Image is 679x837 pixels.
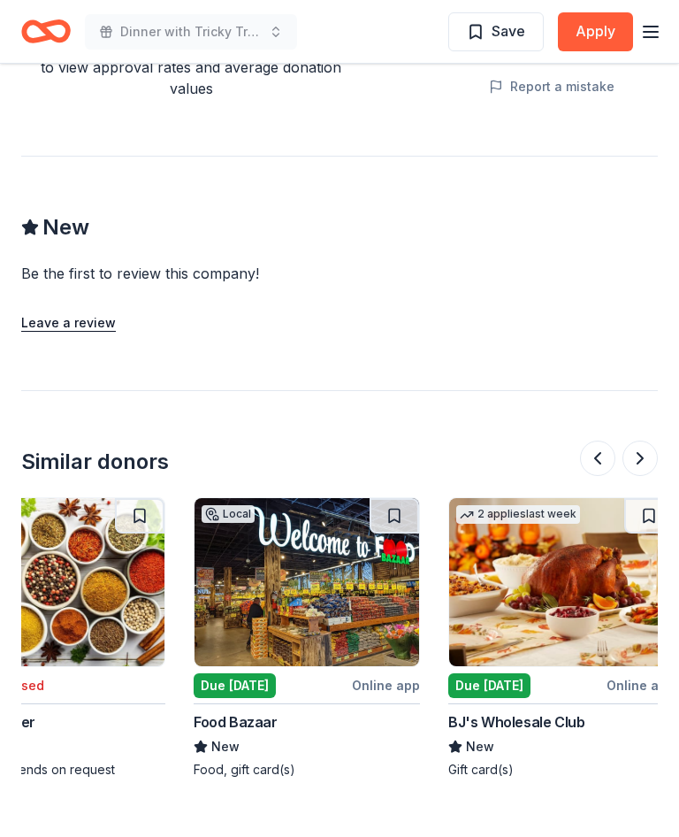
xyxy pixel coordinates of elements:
span: Save [492,19,525,42]
div: Food Bazaar [194,711,278,733]
img: Image for Food Bazaar [195,498,419,666]
a: Image for BJ's Wholesale Club2 applieslast weekDue [DATE]Online appBJ's Wholesale ClubNewGift car... [448,497,675,779]
button: Report a mistake [489,76,614,97]
button: Apply [558,12,633,51]
span: New [211,736,240,757]
a: Image for Food BazaarLocalDue [DATE]Online appFood BazaarNewFood, gift card(s) [194,497,420,779]
img: Image for BJ's Wholesale Club [449,498,674,666]
span: Dinner with Tricky Tray and Live Entertainment . Featuring cuisine from local restaurants. [120,21,262,42]
div: Online app [352,674,420,696]
a: Home [21,11,71,52]
div: Online app [607,674,675,696]
span: New [42,213,89,242]
div: Food, gift card(s) [194,761,420,779]
div: Similar donors [21,448,169,476]
div: to view approval rates and average donation values [21,57,361,99]
div: BJ's Wholesale Club [448,711,584,733]
div: Gift card(s) [448,761,675,779]
div: Due [DATE] [448,673,530,698]
button: Save [448,12,544,51]
button: Leave a review [21,312,116,334]
span: New [466,736,494,757]
div: Be the first to review this company! [21,263,474,284]
div: Local [202,505,255,523]
div: Due [DATE] [194,673,276,698]
div: 2 applies last week [456,505,580,524]
button: Dinner with Tricky Tray and Live Entertainment . Featuring cuisine from local restaurants. [85,14,297,50]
